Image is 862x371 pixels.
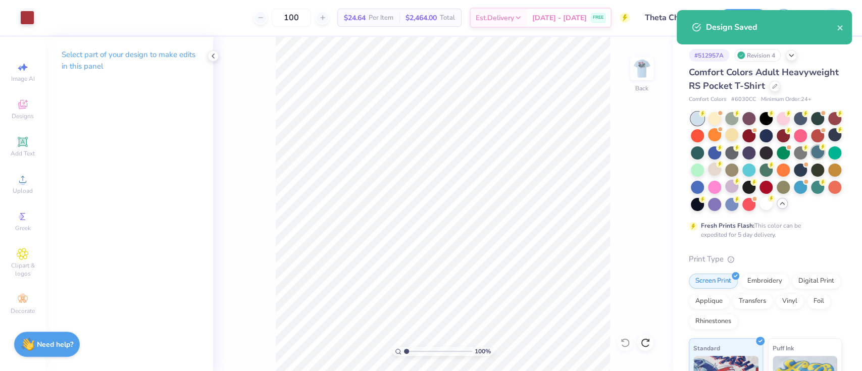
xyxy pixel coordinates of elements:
[792,274,841,289] div: Digital Print
[635,84,648,93] div: Back
[689,49,729,62] div: # 512957A
[405,13,437,23] span: $2,464.00
[593,14,603,21] span: FREE
[701,222,754,230] strong: Fresh Prints Flash:
[689,294,729,309] div: Applique
[776,294,804,309] div: Vinyl
[689,95,726,104] span: Comfort Colors
[807,294,831,309] div: Foil
[734,49,781,62] div: Revision 4
[732,294,773,309] div: Transfers
[637,8,712,28] input: Untitled Design
[706,21,837,33] div: Design Saved
[689,274,738,289] div: Screen Print
[62,49,197,72] p: Select part of your design to make edits in this panel
[11,307,35,315] span: Decorate
[37,340,73,349] strong: Need help?
[11,149,35,157] span: Add Text
[701,221,825,239] div: This color can be expedited for 5 day delivery.
[476,13,514,23] span: Est. Delivery
[532,13,587,23] span: [DATE] - [DATE]
[773,343,794,353] span: Puff Ink
[5,261,40,278] span: Clipart & logos
[689,314,738,329] div: Rhinestones
[837,21,844,33] button: close
[13,187,33,195] span: Upload
[632,59,652,79] img: Back
[440,13,455,23] span: Total
[731,95,756,104] span: # 6030CC
[12,112,34,120] span: Designs
[693,343,720,353] span: Standard
[344,13,366,23] span: $24.64
[689,66,839,92] span: Comfort Colors Adult Heavyweight RS Pocket T-Shirt
[761,95,812,104] span: Minimum Order: 24 +
[475,347,491,356] span: 100 %
[689,253,842,265] div: Print Type
[369,13,393,23] span: Per Item
[11,75,35,83] span: Image AI
[741,274,789,289] div: Embroidery
[15,224,31,232] span: Greek
[272,9,311,27] input: – –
